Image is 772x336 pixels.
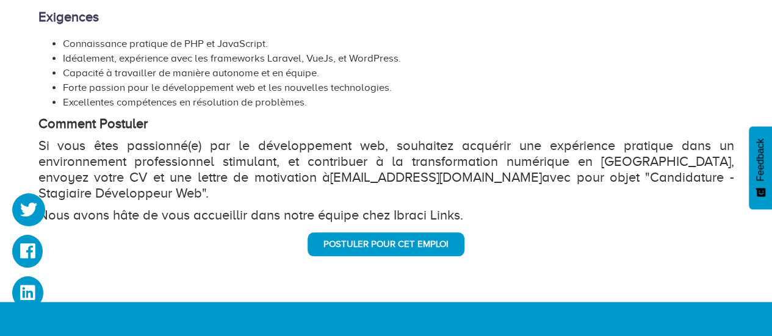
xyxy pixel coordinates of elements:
[308,232,464,256] a: Postuler pour cet emploi
[63,80,734,95] li: Forte passion pour le développement web et les nouvelles technologies.
[38,207,734,223] p: Nous avons hâte de vous accueillir dans notre équipe chez Ibraci Links.
[63,37,734,51] li: Connaissance pratique de PHP et JavaScript.
[63,66,734,80] li: Capacité à travailler de manière autonome et en équipe.
[38,10,734,24] h4: Exigences
[711,275,757,321] iframe: Drift Widget Chat Controller
[38,116,148,131] strong: Comment Postuler
[755,138,766,181] span: Feedback
[38,138,734,201] p: Si vous êtes passionné(e) par le développement web, souhaitez acquérir une expérience pratique da...
[63,95,734,110] li: Excellentes compétences en résolution de problèmes.
[63,51,734,66] li: Idéalement, expérience avec les frameworks Laravel, VueJs, et WordPress.
[749,126,772,209] button: Feedback - Afficher l’enquête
